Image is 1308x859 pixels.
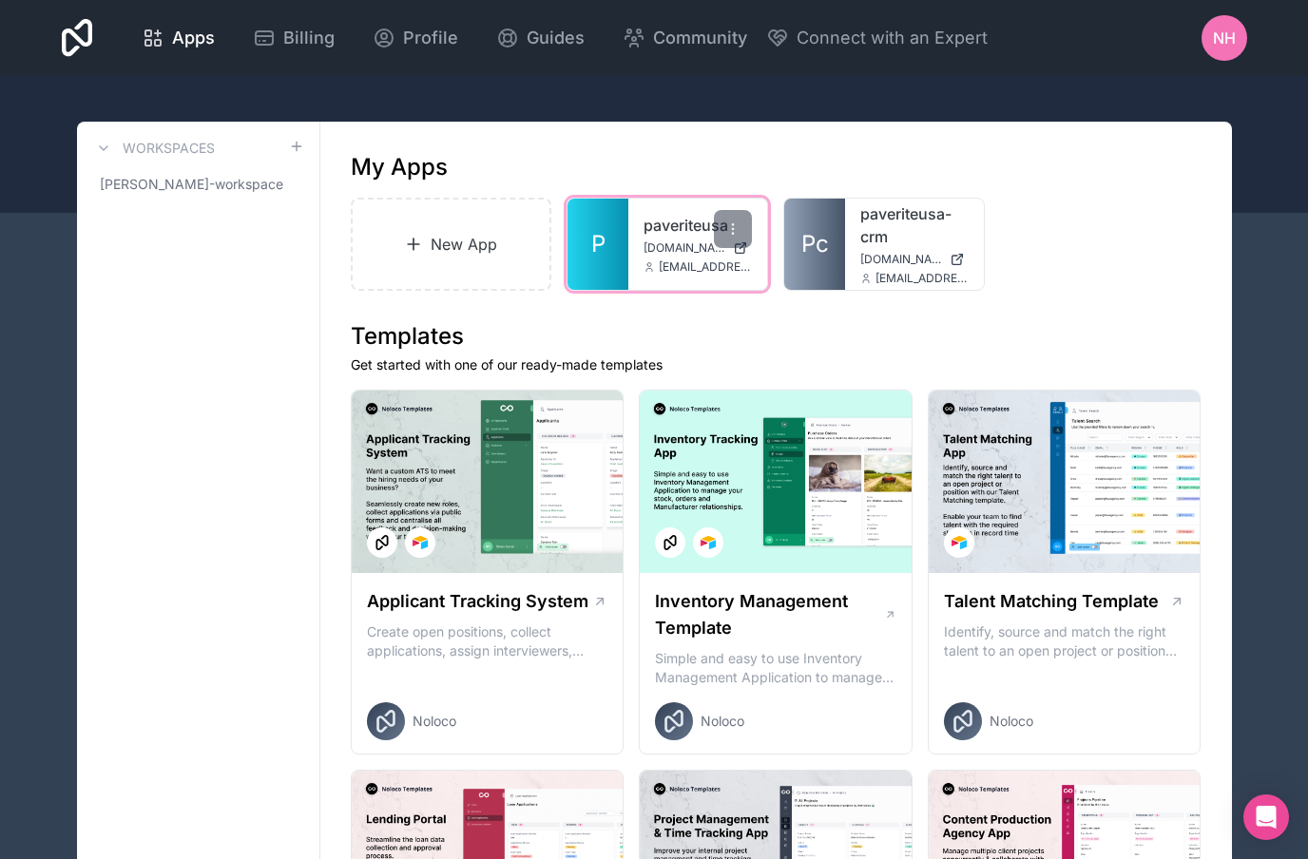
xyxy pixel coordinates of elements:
[413,712,456,731] span: Noloco
[990,712,1033,731] span: Noloco
[567,199,628,290] a: P
[591,229,606,259] span: P
[126,17,230,59] a: Apps
[92,167,304,201] a: [PERSON_NAME]-workspace
[351,152,448,182] h1: My Apps
[644,240,752,256] a: [DOMAIN_NAME]
[481,17,600,59] a: Guides
[1243,794,1289,840] div: Open Intercom Messenger
[766,25,988,51] button: Connect with an Expert
[351,198,552,291] a: New App
[367,622,608,660] p: Create open positions, collect applications, assign interviewers, centralise candidate feedback a...
[367,588,588,615] h1: Applicant Tracking System
[644,240,725,256] span: [DOMAIN_NAME]
[351,321,1202,352] h1: Templates
[403,25,458,51] span: Profile
[357,17,473,59] a: Profile
[655,649,896,687] p: Simple and easy to use Inventory Management Application to manage your stock, orders and Manufact...
[784,199,845,290] a: Pc
[527,25,585,51] span: Guides
[1213,27,1236,49] span: nh
[172,25,215,51] span: Apps
[952,535,967,550] img: Airtable Logo
[797,25,988,51] span: Connect with an Expert
[92,137,215,160] a: Workspaces
[860,252,942,267] span: [DOMAIN_NAME]
[944,588,1159,615] h1: Talent Matching Template
[100,175,283,194] span: [PERSON_NAME]-workspace
[860,252,969,267] a: [DOMAIN_NAME]
[283,25,335,51] span: Billing
[875,271,969,286] span: [EMAIL_ADDRESS][DOMAIN_NAME]
[351,355,1202,374] p: Get started with one of our ready-made templates
[860,202,969,248] a: paveriteusa-crm
[238,17,350,59] a: Billing
[944,622,1185,660] p: Identify, source and match the right talent to an open project or position with our Talent Matchi...
[413,535,428,550] img: Airtable Logo
[801,229,829,259] span: Pc
[655,588,883,641] h1: Inventory Management Template
[653,25,747,51] span: Community
[123,139,215,158] h3: Workspaces
[701,535,716,550] img: Airtable Logo
[659,259,752,275] span: [EMAIL_ADDRESS][DOMAIN_NAME]
[644,214,752,237] a: paveriteusa
[607,17,762,59] a: Community
[701,712,744,731] span: Noloco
